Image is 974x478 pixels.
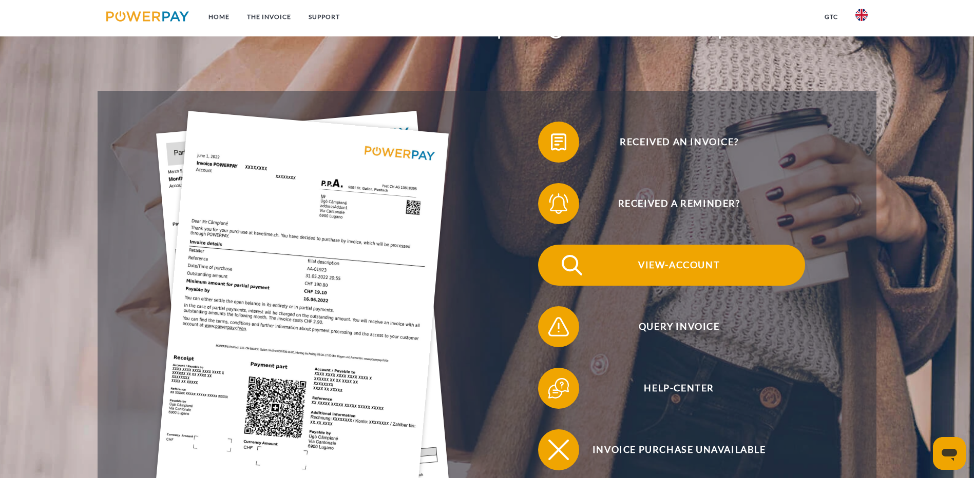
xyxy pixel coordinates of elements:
[538,368,805,409] button: Help-Center
[546,129,571,155] img: qb_bill.svg
[546,314,571,340] img: qb_warning.svg
[200,8,238,26] a: Home
[553,306,805,347] span: Query Invoice
[106,11,189,22] img: logo-powerpay.svg
[538,245,805,286] button: View-Account
[855,9,868,21] img: en
[300,8,349,26] a: Support
[553,245,805,286] span: View-Account
[538,183,805,224] button: Received a reminder?
[546,375,571,401] img: qb_help.svg
[553,122,805,163] span: Received an invoice?
[546,437,571,463] img: qb_close.svg
[553,368,805,409] span: Help-Center
[553,429,805,470] span: Invoice purchase unavailable
[538,429,805,470] button: Invoice purchase unavailable
[816,8,847,26] a: GTC
[553,183,805,224] span: Received a reminder?
[538,122,805,163] button: Received an invoice?
[546,191,571,216] img: qb_bell.svg
[559,252,585,278] img: qb_search.svg
[238,8,300,26] a: THE INVOICE
[538,306,805,347] button: Query Invoice
[933,437,966,470] iframe: Button to launch messaging window, conversation in progress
